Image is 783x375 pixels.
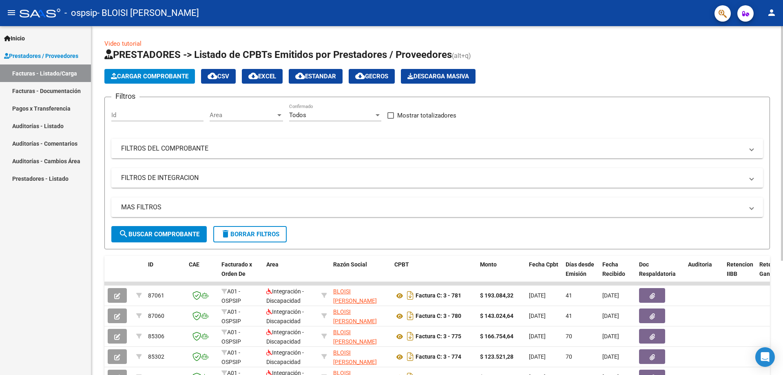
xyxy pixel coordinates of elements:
button: Cargar Comprobante [104,69,195,84]
datatable-header-cell: ID [145,256,186,292]
span: [DATE] [602,353,619,360]
div: Open Intercom Messenger [755,347,775,367]
mat-icon: cloud_download [248,71,258,81]
mat-expansion-panel-header: MAS FILTROS [111,197,763,217]
datatable-header-cell: Días desde Emisión [562,256,599,292]
span: - BLOISI [PERSON_NAME] [97,4,199,22]
strong: Factura C: 3 - 775 [416,333,461,340]
datatable-header-cell: Fecha Cpbt [526,256,562,292]
span: BLOISI [PERSON_NAME] [333,349,377,365]
span: 41 [566,292,572,299]
div: 20251000175 [333,348,388,365]
strong: Factura C: 3 - 781 [416,293,461,299]
span: Días desde Emisión [566,261,594,277]
span: (alt+q) [452,52,471,60]
i: Descargar documento [405,330,416,343]
span: CAE [189,261,199,268]
mat-icon: person [767,8,776,18]
datatable-header-cell: Monto [477,256,526,292]
span: A01 - OSPSIP [221,288,241,304]
datatable-header-cell: Area [263,256,318,292]
span: [DATE] [529,353,546,360]
mat-icon: cloud_download [295,71,305,81]
span: 85306 [148,333,164,339]
span: A01 - OSPSIP [221,329,241,345]
button: EXCEL [242,69,283,84]
span: Mostrar totalizadores [397,111,456,120]
mat-panel-title: FILTROS DE INTEGRACION [121,173,743,182]
div: 20251000175 [333,307,388,324]
span: PRESTADORES -> Listado de CPBTs Emitidos por Prestadores / Proveedores [104,49,452,60]
button: Gecros [349,69,395,84]
span: Razón Social [333,261,367,268]
mat-icon: menu [7,8,16,18]
span: 70 [566,333,572,339]
a: Video tutorial [104,40,142,47]
span: 85302 [148,353,164,360]
strong: $ 143.024,64 [480,313,513,319]
span: Prestadores / Proveedores [4,51,78,60]
button: Estandar [289,69,343,84]
mat-expansion-panel-header: FILTROS DE INTEGRACION [111,168,763,188]
strong: $ 193.084,32 [480,292,513,299]
datatable-header-cell: CPBT [391,256,477,292]
span: BLOISI [PERSON_NAME] [333,308,377,324]
span: Estandar [295,73,336,80]
button: Descarga Masiva [401,69,476,84]
strong: Factura C: 3 - 774 [416,354,461,360]
span: Auditoria [688,261,712,268]
datatable-header-cell: Auditoria [685,256,723,292]
span: EXCEL [248,73,276,80]
span: Doc Respaldatoria [639,261,676,277]
mat-icon: search [119,229,128,239]
i: Descargar documento [405,350,416,363]
mat-expansion-panel-header: FILTROS DEL COMPROBANTE [111,139,763,158]
span: Integración - Discapacidad [266,329,304,345]
span: BLOISI [PERSON_NAME] [333,329,377,345]
span: Integración - Discapacidad [266,308,304,324]
app-download-masive: Descarga masiva de comprobantes (adjuntos) [401,69,476,84]
span: Retencion IIBB [727,261,753,277]
span: 87060 [148,313,164,319]
mat-icon: delete [221,229,230,239]
span: ID [148,261,153,268]
datatable-header-cell: Fecha Recibido [599,256,636,292]
span: Monto [480,261,497,268]
strong: $ 123.521,28 [480,353,513,360]
span: Facturado x Orden De [221,261,252,277]
span: Todos [289,111,306,119]
span: Integración - Discapacidad [266,288,304,304]
span: Descarga Masiva [407,73,469,80]
mat-icon: cloud_download [355,71,365,81]
span: 87061 [148,292,164,299]
div: 20251000175 [333,287,388,304]
i: Descargar documento [405,309,416,322]
span: Area [210,111,276,119]
i: Descargar documento [405,289,416,302]
span: Integración - Discapacidad [266,349,304,365]
button: Buscar Comprobante [111,226,207,242]
span: [DATE] [602,313,619,319]
datatable-header-cell: Retencion IIBB [723,256,756,292]
span: Inicio [4,34,25,43]
datatable-header-cell: Razón Social [330,256,391,292]
span: 41 [566,313,572,319]
span: BLOISI [PERSON_NAME] [333,288,377,304]
strong: Factura C: 3 - 780 [416,313,461,320]
span: Buscar Comprobante [119,231,199,238]
span: [DATE] [529,292,546,299]
datatable-header-cell: CAE [186,256,218,292]
span: Fecha Cpbt [529,261,558,268]
span: - ospsip [64,4,97,22]
div: 20251000175 [333,328,388,345]
strong: $ 166.754,64 [480,333,513,339]
span: CPBT [394,261,409,268]
span: CSV [208,73,229,80]
mat-panel-title: MAS FILTROS [121,203,743,212]
mat-icon: cloud_download [208,71,217,81]
mat-panel-title: FILTROS DEL COMPROBANTE [121,144,743,153]
span: Borrar Filtros [221,231,279,238]
span: A01 - OSPSIP [221,308,241,324]
span: A01 - OSPSIP [221,349,241,365]
span: [DATE] [529,333,546,339]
